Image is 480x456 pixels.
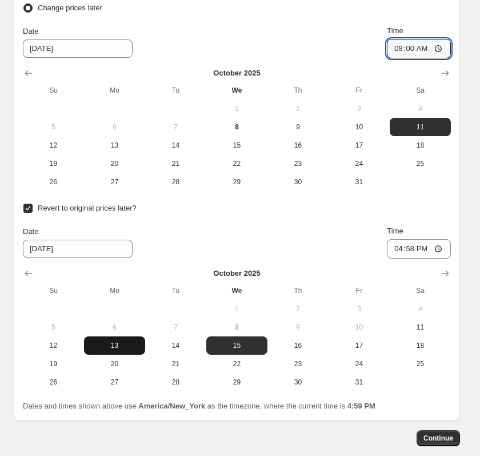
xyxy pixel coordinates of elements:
button: Tuesday October 14 2025 [145,136,206,154]
span: 9 [272,122,324,132]
button: Wednesday October 1 2025 [206,300,267,318]
th: Wednesday [206,281,267,300]
span: 25 [394,359,446,368]
span: 15 [211,141,263,150]
button: Thursday October 2 2025 [267,300,329,318]
span: 16 [272,341,324,350]
span: 6 [89,323,141,332]
button: Friday October 17 2025 [329,136,390,154]
button: Friday October 24 2025 [329,154,390,173]
span: 4 [394,104,446,113]
th: Wednesday [206,81,267,100]
span: 19 [27,159,79,168]
button: Friday October 10 2025 [329,118,390,136]
button: Wednesday October 22 2025 [206,154,267,173]
button: Monday October 13 2025 [84,136,145,154]
button: Friday October 31 2025 [329,373,390,391]
th: Saturday [390,281,451,300]
span: 10 [333,323,385,332]
button: Saturday October 18 2025 [390,336,451,355]
span: 23 [272,159,324,168]
span: 1 [211,304,263,314]
button: Wednesday October 29 2025 [206,373,267,391]
span: 3 [333,304,385,314]
button: Thursday October 9 2025 [267,118,329,136]
button: Monday October 6 2025 [84,118,145,136]
th: Saturday [390,81,451,100]
input: 12:00 [387,239,451,259]
span: Mo [89,86,141,95]
span: Tu [150,286,202,295]
span: 16 [272,141,324,150]
span: 25 [394,159,446,168]
span: 3 [333,104,385,113]
button: Continue [417,430,460,446]
button: Saturday October 25 2025 [390,355,451,373]
span: Th [272,286,324,295]
button: Thursday October 2 2025 [267,100,329,118]
span: 5 [27,122,79,132]
button: Friday October 10 2025 [329,318,390,336]
span: 23 [272,359,324,368]
span: 19 [27,359,79,368]
button: Sunday October 12 2025 [23,136,84,154]
span: 14 [150,141,202,150]
button: Wednesday October 1 2025 [206,100,267,118]
button: Saturday October 11 2025 [390,118,451,136]
button: Thursday October 16 2025 [267,136,329,154]
button: Thursday October 23 2025 [267,154,329,173]
span: Date [23,227,38,236]
button: Show previous month, September 2025 [21,65,37,81]
span: 30 [272,177,324,187]
span: Sa [394,86,446,95]
span: Continue [423,434,453,443]
button: Friday October 3 2025 [329,300,390,318]
button: Sunday October 5 2025 [23,318,84,336]
button: Sunday October 19 2025 [23,355,84,373]
span: 18 [394,341,446,350]
span: Revert to original prices later? [38,204,137,212]
span: 26 [27,177,79,187]
button: Friday October 31 2025 [329,173,390,191]
span: 1 [211,104,263,113]
button: Thursday October 30 2025 [267,373,329,391]
input: 10/8/2025 [23,240,133,258]
th: Sunday [23,81,84,100]
button: Friday October 17 2025 [329,336,390,355]
button: Thursday October 30 2025 [267,173,329,191]
button: Tuesday October 7 2025 [145,118,206,136]
button: Tuesday October 7 2025 [145,318,206,336]
th: Thursday [267,281,329,300]
span: Date [23,27,38,35]
span: Fr [333,286,385,295]
span: 10 [333,122,385,132]
button: Wednesday October 15 2025 [206,336,267,355]
button: Today Wednesday October 8 2025 [206,318,267,336]
span: 15 [211,341,263,350]
span: Change prices later [38,3,102,12]
th: Tuesday [145,281,206,300]
span: 6 [89,122,141,132]
span: 14 [150,341,202,350]
span: Time [387,227,403,235]
button: Sunday October 26 2025 [23,173,84,191]
button: Thursday October 9 2025 [267,318,329,336]
button: Wednesday October 15 2025 [206,136,267,154]
button: Show previous month, September 2025 [21,265,37,281]
button: Saturday October 18 2025 [390,136,451,154]
span: 27 [89,378,141,387]
span: 31 [333,378,385,387]
span: Time [387,26,403,35]
button: Friday October 3 2025 [329,100,390,118]
span: 13 [89,141,141,150]
span: 20 [89,359,141,368]
span: 22 [211,359,263,368]
button: Sunday October 12 2025 [23,336,84,355]
span: 2 [272,304,324,314]
button: Saturday October 4 2025 [390,300,451,318]
span: Th [272,86,324,95]
button: Tuesday October 21 2025 [145,355,206,373]
span: 21 [150,359,202,368]
span: 31 [333,177,385,187]
span: 11 [394,323,446,332]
